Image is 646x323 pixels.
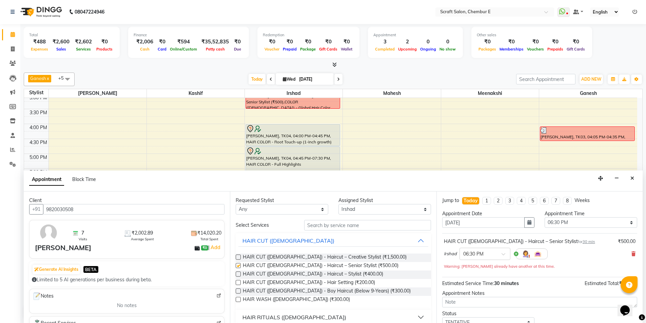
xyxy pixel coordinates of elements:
[197,229,221,237] span: ₹14,020.20
[49,89,146,98] span: [PERSON_NAME]
[494,280,519,286] span: 30 minutes
[33,265,80,274] button: Generate AI Insights
[231,222,299,229] div: Select Services
[55,47,68,52] span: Sales
[498,38,525,46] div: ₹0
[339,47,354,52] span: Wallet
[95,38,114,46] div: ₹0
[477,32,587,38] div: Other sales
[58,75,69,81] span: +5
[147,89,244,98] span: Kashif
[540,127,634,141] div: [PERSON_NAME], TK03, 04:05 PM-04:35 PM, HAIR CUT ([DEMOGRAPHIC_DATA]) - Haircut – Senior Stylist ...
[442,197,459,204] div: Jump to
[583,239,595,244] span: 30 min
[338,197,431,204] div: Assigned Stylist
[32,276,222,283] div: Limited to 5 AI generations per business during beta.
[75,2,104,21] b: 08047224946
[32,292,54,301] span: Notes
[43,204,224,215] input: Search by Name/Mobile/Email/Code
[565,47,587,52] span: Gift Cards
[79,237,87,242] span: Visits
[534,250,542,258] img: Interior.png
[281,38,298,46] div: ₹0
[28,154,48,161] div: 5:00 PM
[29,174,64,186] span: Appointment
[232,47,243,52] span: Due
[482,197,491,205] li: 1
[28,109,48,116] div: 3:30 PM
[50,38,72,46] div: ₹2,600
[304,220,431,230] input: Search by service name
[477,38,498,46] div: ₹0
[138,47,151,52] span: Cash
[373,32,457,38] div: Appointment
[396,38,418,46] div: 2
[505,197,514,205] li: 3
[72,38,95,46] div: ₹2,602
[396,47,418,52] span: Upcoming
[539,89,637,98] span: Ganesh
[246,147,340,228] div: [PERSON_NAME], TK04, 04:45 PM-07:30 PM, HAIR COLOR - Full Highlights
[525,38,546,46] div: ₹0
[263,47,281,52] span: Voucher
[29,197,224,204] div: Client
[134,32,243,38] div: Finance
[156,38,168,46] div: ₹0
[418,47,438,52] span: Ongoing
[81,229,84,237] span: 7
[243,254,407,262] span: HAIR CUT ([DEMOGRAPHIC_DATA]) - Haircut – Creative Stylist (₹1,500.00)
[444,238,595,245] div: HAIR CUT ([DEMOGRAPHIC_DATA]) - Haircut – Senior Stylist
[516,74,575,84] input: Search Appointment
[199,38,232,46] div: ₹35,52,835
[477,47,498,52] span: Packages
[131,237,154,242] span: Average Spent
[210,243,221,251] a: Add
[281,77,297,82] span: Wed
[232,38,243,46] div: ₹0
[317,47,339,52] span: Gift Cards
[546,47,565,52] span: Prepaids
[565,38,587,46] div: ₹0
[28,94,48,101] div: 3:00 PM
[28,139,48,146] div: 4:30 PM
[200,237,218,242] span: Total Spent
[581,77,601,82] span: ADD NEW
[46,76,49,81] a: x
[243,287,411,296] span: HAIR CUT ([DEMOGRAPHIC_DATA]) - Boy Haircut (Below 9-Years) (₹300.00)
[83,266,98,272] span: BETA
[618,296,639,316] iframe: chat widget
[343,89,441,98] span: Mahesh
[627,173,637,184] button: Close
[263,32,354,38] div: Redemption
[204,47,227,52] span: Petty cash
[373,38,396,46] div: 3
[317,38,339,46] div: ₹0
[438,47,457,52] span: No show
[281,47,298,52] span: Prepaid
[580,75,603,84] button: ADD NEW
[243,296,350,304] span: HAIR WASH ([DEMOGRAPHIC_DATA]) (₹300.00)
[243,279,375,287] span: HAIR CUT ([DEMOGRAPHIC_DATA]) - Hair Setting (₹200.00)
[208,243,221,251] span: |
[297,74,331,84] input: 2025-09-03
[619,280,637,286] span: ₹500.00
[528,197,537,205] li: 5
[29,32,114,38] div: Total
[464,197,478,204] div: Today
[442,217,525,228] input: yyyy-mm-dd
[242,313,346,321] div: HAIR RITUALS ([DEMOGRAPHIC_DATA])
[578,239,595,244] small: for
[245,89,342,98] span: Irshad
[74,47,93,52] span: Services
[442,310,535,317] div: Status
[298,47,317,52] span: Package
[545,210,637,217] div: Appointment Time
[168,38,199,46] div: ₹594
[525,47,546,52] span: Vouchers
[35,243,91,253] div: [PERSON_NAME]
[574,197,590,204] div: Weeks
[441,89,539,98] span: Meenakshi
[444,264,555,269] small: Warning: [PERSON_NAME] already have another at this time.
[29,38,50,46] div: ₹488
[522,250,530,258] img: Hairdresser.png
